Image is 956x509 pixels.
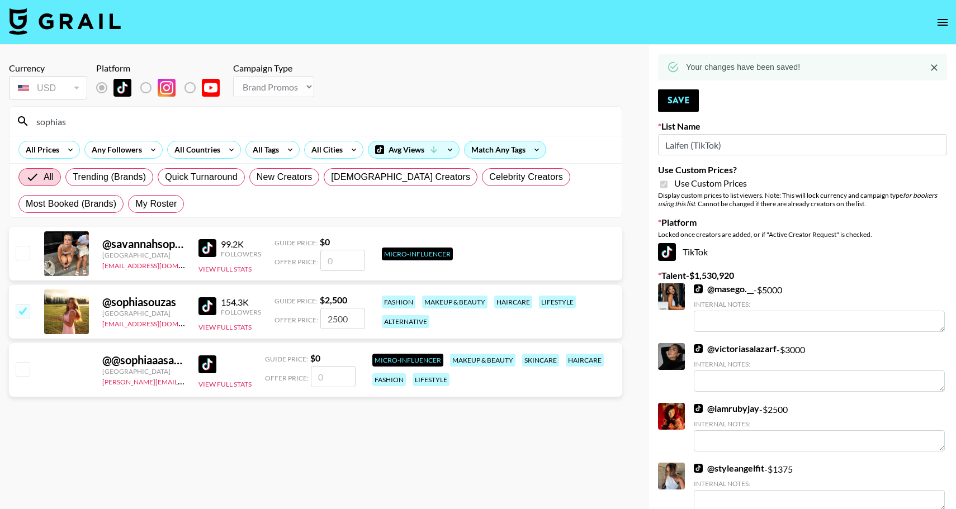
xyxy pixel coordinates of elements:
[102,295,185,309] div: @ sophiasouzas
[450,354,515,367] div: makeup & beauty
[311,366,356,387] input: 0
[11,78,85,98] div: USD
[320,308,365,329] input: 2,500
[26,197,116,211] span: Most Booked (Brands)
[694,343,945,392] div: - $ 3000
[331,170,470,184] span: [DEMOGRAPHIC_DATA] Creators
[102,259,215,270] a: [EMAIL_ADDRESS][DOMAIN_NAME]
[368,141,459,158] div: Avg Views
[658,164,947,175] label: Use Custom Prices?
[102,317,215,328] a: [EMAIL_ADDRESS][DOMAIN_NAME]
[694,283,754,294] a: @masego.__
[158,79,176,97] img: Instagram
[658,243,947,261] div: TikTok
[102,367,185,375] div: [GEOGRAPHIC_DATA]
[198,297,216,315] img: TikTok
[694,463,764,474] a: @styleangelfit
[198,265,252,273] button: View Full Stats
[382,315,429,328] div: alternative
[694,284,703,293] img: TikTok
[102,237,185,251] div: @ savannahsophiasonne
[382,296,415,308] div: fashion
[658,89,699,112] button: Save
[9,8,121,35] img: Grail Talent
[275,258,318,266] span: Offer Price:
[658,230,947,239] div: Locked once creators are added, or if "Active Creator Request" is checked.
[413,373,449,386] div: lifestyle
[30,112,615,130] input: Search by User Name
[9,63,87,74] div: Currency
[465,141,546,158] div: Match Any Tags
[489,170,563,184] span: Celebrity Creators
[694,300,945,308] div: Internal Notes:
[221,297,261,308] div: 154.3K
[694,464,703,473] img: TikTok
[674,178,747,189] span: Use Custom Prices
[96,76,229,99] div: List locked to TikTok.
[658,191,937,208] em: for bookers using this list
[694,360,945,368] div: Internal Notes:
[658,191,947,208] div: Display custom prices to list viewers. Note: This will lock currency and campaign type . Cannot b...
[372,354,443,367] div: Micro-Influencer
[265,355,308,363] span: Guide Price:
[926,59,943,76] button: Close
[275,239,318,247] span: Guide Price:
[310,353,320,363] strong: $ 0
[198,380,252,388] button: View Full Stats
[494,296,532,308] div: haircare
[931,11,954,34] button: open drawer
[221,250,261,258] div: Followers
[198,239,216,257] img: TikTok
[221,308,261,316] div: Followers
[9,74,87,102] div: Currency is locked to USD
[305,141,345,158] div: All Cities
[382,248,453,260] div: Micro-Influencer
[694,403,759,414] a: @iamrubyjay
[566,354,604,367] div: haircare
[658,270,947,281] label: Talent - $ 1,530,920
[19,141,61,158] div: All Prices
[73,170,146,184] span: Trending (Brands)
[320,250,365,271] input: 0
[198,355,216,373] img: TikTok
[265,374,309,382] span: Offer Price:
[658,243,676,261] img: TikTok
[522,354,559,367] div: skincare
[694,404,703,413] img: TikTok
[694,283,945,332] div: - $ 5000
[694,343,777,354] a: @victoriasalazarf
[202,79,220,97] img: YouTube
[320,236,330,247] strong: $ 0
[165,170,238,184] span: Quick Turnaround
[694,403,945,451] div: - $ 2500
[686,57,800,77] div: Your changes have been saved!
[539,296,576,308] div: lifestyle
[96,63,229,74] div: Platform
[422,296,488,308] div: makeup & beauty
[102,251,185,259] div: [GEOGRAPHIC_DATA]
[372,373,406,386] div: fashion
[694,344,703,353] img: TikTok
[85,141,144,158] div: Any Followers
[168,141,223,158] div: All Countries
[658,121,947,132] label: List Name
[198,323,252,331] button: View Full Stats
[135,197,177,211] span: My Roster
[102,309,185,317] div: [GEOGRAPHIC_DATA]
[275,297,318,305] span: Guide Price:
[113,79,131,97] img: TikTok
[694,479,945,488] div: Internal Notes:
[221,239,261,250] div: 99.2K
[658,217,947,228] label: Platform
[102,375,268,386] a: [PERSON_NAME][EMAIL_ADDRESS][DOMAIN_NAME]
[275,316,318,324] span: Offer Price:
[320,294,347,305] strong: $ 2,500
[257,170,313,184] span: New Creators
[233,63,314,74] div: Campaign Type
[44,170,54,184] span: All
[694,420,945,428] div: Internal Notes:
[102,353,185,367] div: @ @sophiaaasantiago
[246,141,281,158] div: All Tags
